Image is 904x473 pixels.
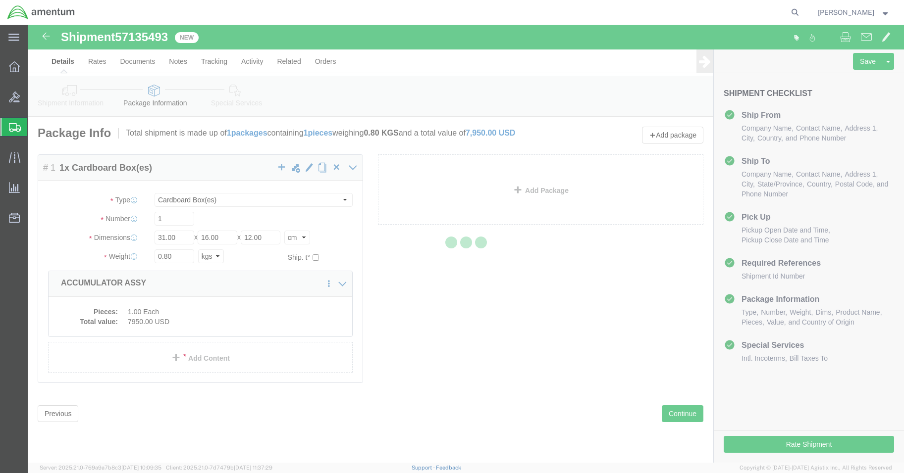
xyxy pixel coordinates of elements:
span: [DATE] 11:37:29 [234,465,272,471]
span: Copyright © [DATE]-[DATE] Agistix Inc., All Rights Reserved [740,464,892,472]
button: [PERSON_NAME] [817,6,891,18]
span: Client: 2025.21.0-7d7479b [166,465,272,471]
a: Feedback [436,465,461,471]
img: logo [7,5,75,20]
span: Eddie Gonzalez [818,7,874,18]
span: Server: 2025.21.0-769a9a7b8c3 [40,465,161,471]
a: Support [412,465,436,471]
span: [DATE] 10:09:35 [121,465,161,471]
